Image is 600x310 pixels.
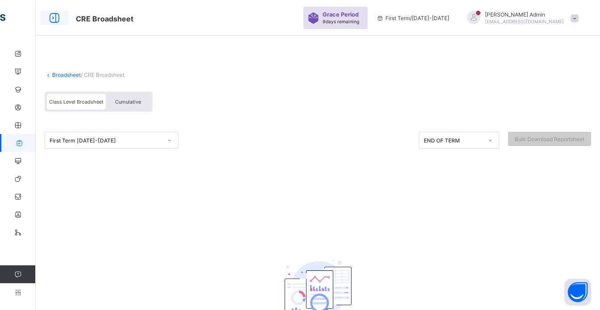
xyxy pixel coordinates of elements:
[81,71,124,78] span: / CRE Broadsheet
[76,14,133,23] span: Class Arm Broadsheet
[50,137,162,144] div: First Term [DATE]-[DATE]
[424,137,483,144] div: END OF TERM
[115,99,141,105] span: Cumulative
[52,71,81,78] a: Broadsheet
[308,13,319,24] img: sticker-purple.71386a28dfed39d6af7621340158ba97.svg
[564,279,591,306] button: Open asap
[458,11,583,25] div: AbdulAdmin
[377,15,449,21] span: session/term information
[485,19,564,24] span: [EMAIL_ADDRESS][DOMAIN_NAME]
[323,19,359,24] span: 9 days remaining
[49,99,103,105] span: Class Level Broadsheet
[323,11,359,18] span: Grace Period
[515,136,584,142] span: Bulk Download Reportsheet
[485,11,564,18] span: [PERSON_NAME] Admin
